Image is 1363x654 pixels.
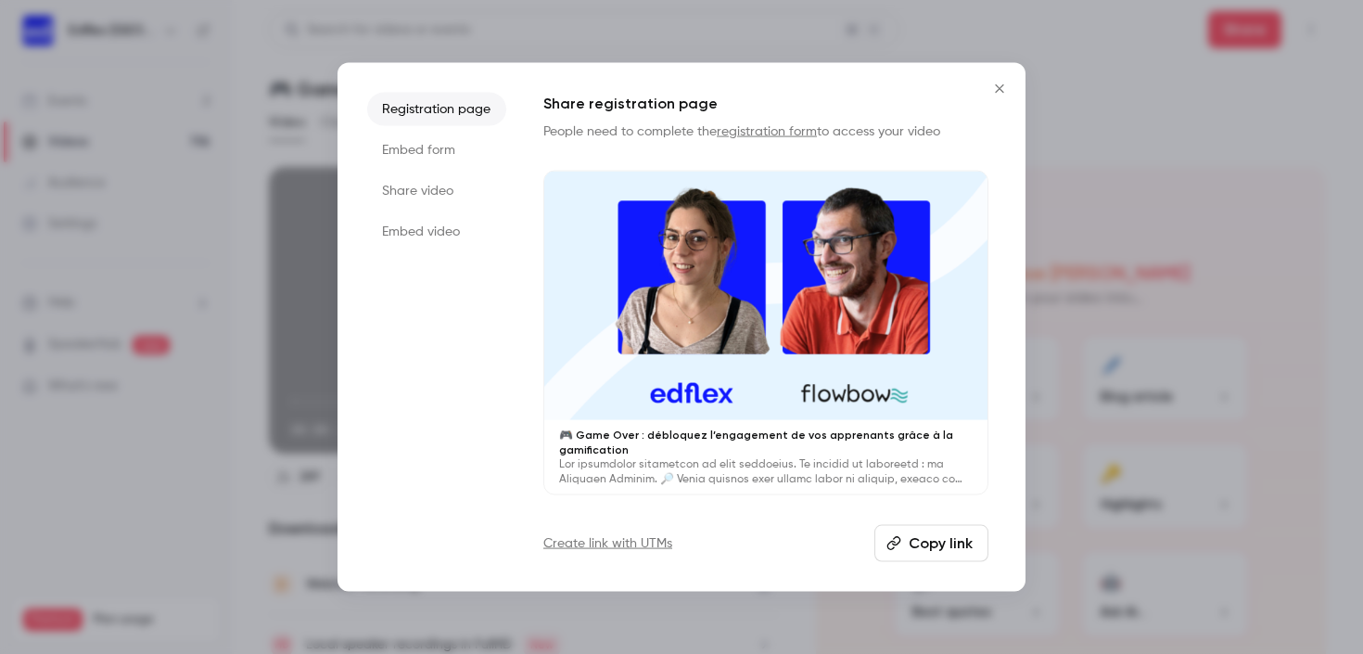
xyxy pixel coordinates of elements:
a: Create link with UTMs [543,534,672,553]
li: Share video [367,173,506,207]
button: Copy link [874,525,988,562]
p: 🎮 Game Over : débloquez l’engagement de vos apprenants grâce à la gamification [559,428,973,457]
li: Embed form [367,133,506,166]
p: People need to complete the to access your video [543,122,988,140]
a: 🎮 Game Over : débloquez l’engagement de vos apprenants grâce à la gamificationLor ipsumdolor sita... [543,170,988,495]
li: Embed video [367,214,506,248]
h1: Share registration page [543,92,988,114]
a: registration form [717,124,817,137]
button: Close [981,70,1018,107]
p: Lor ipsumdolor sitametcon ad elit seddoeius. Te incidid ut laboreetd : ma Aliquaen Adminim. 🔎 Ven... [559,457,973,487]
li: Registration page [367,92,506,125]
